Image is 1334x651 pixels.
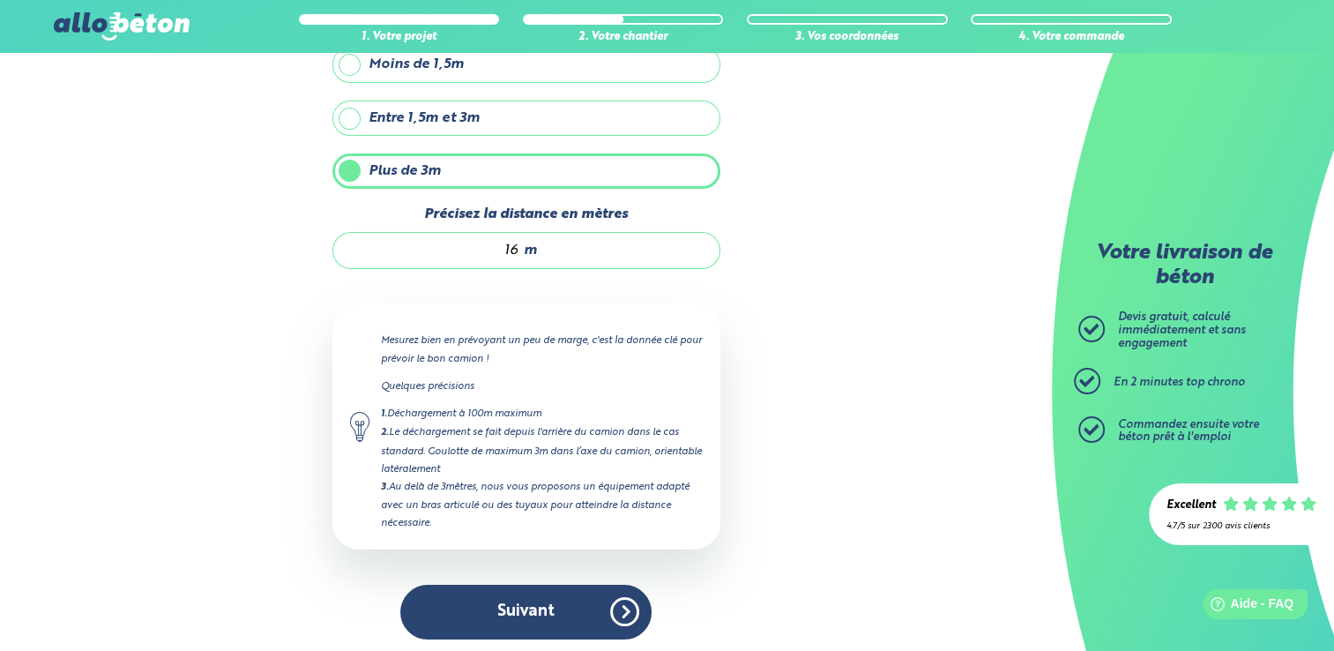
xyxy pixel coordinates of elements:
[381,428,389,438] strong: 2.
[332,206,720,222] label: Précisez la distance en mètres
[54,12,190,41] img: allobéton
[971,31,1172,44] div: 4. Votre commande
[381,483,389,492] strong: 3.
[381,478,703,532] div: Au delà de 3mètres, nous vous proposons un équipement adapté avec un bras articulé ou des tuyaux ...
[299,31,500,44] div: 1. Votre projet
[523,31,724,44] div: 2. Votre chantier
[332,47,720,82] label: Moins de 1,5m
[400,585,652,639] button: Suivant
[381,405,703,423] div: Déchargement à 100m maximum
[351,242,519,259] input: 0
[747,31,948,44] div: 3. Vos coordonnées
[381,409,387,419] strong: 1.
[332,101,720,136] label: Entre 1,5m et 3m
[524,243,537,258] span: m
[381,332,703,367] p: Mesurez bien en prévoyant un peu de marge, c'est la donnée clé pour prévoir le bon camion !
[381,423,703,477] div: Le déchargement se fait depuis l'arrière du camion dans le cas standard. Goulotte de maximum 3m d...
[332,153,720,189] label: Plus de 3m
[1177,582,1315,632] iframe: Help widget launcher
[381,378,703,395] p: Quelques précisions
